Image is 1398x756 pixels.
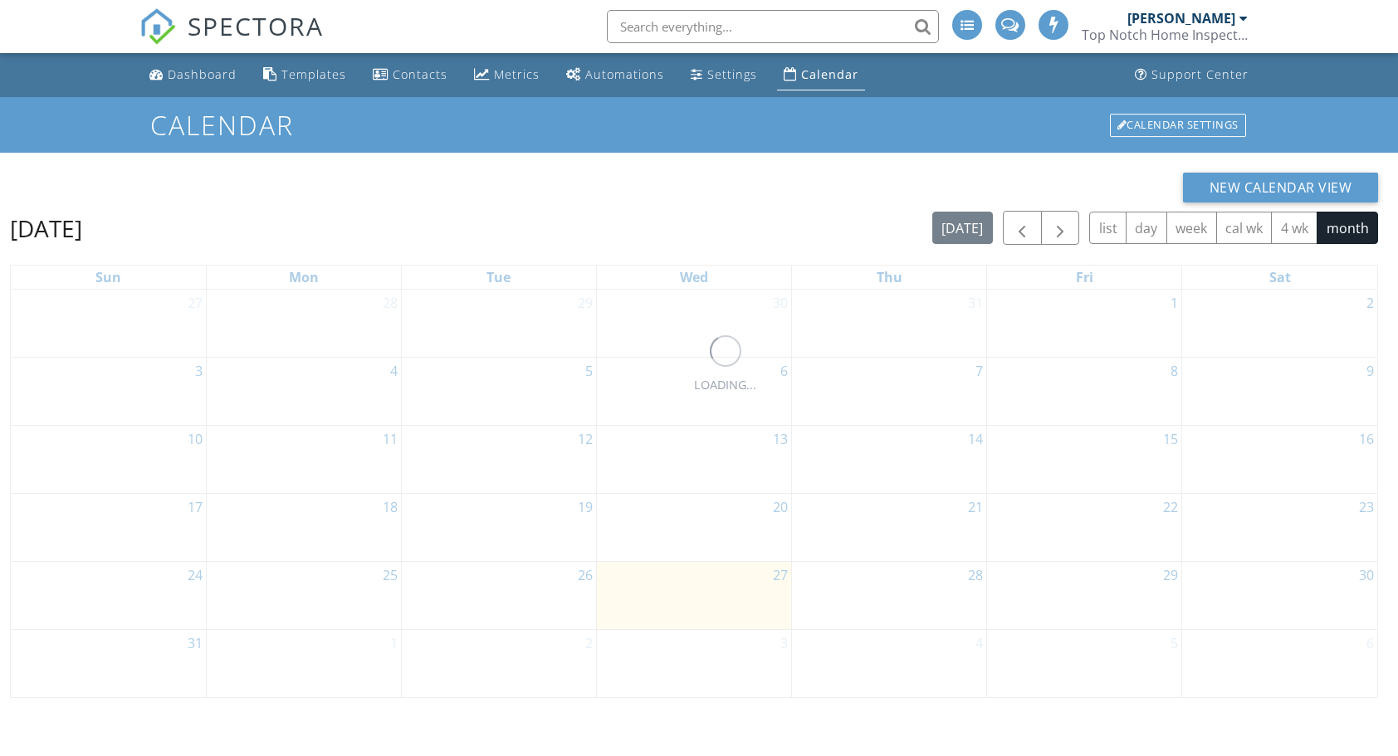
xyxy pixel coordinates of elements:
a: Go to July 31, 2025 [965,290,986,316]
td: Go to September 6, 2025 [1182,629,1377,697]
a: Go to September 3, 2025 [777,630,791,656]
a: Go to August 10, 2025 [184,426,206,452]
a: Wednesday [677,266,711,289]
td: Go to August 8, 2025 [987,357,1182,425]
a: Metrics [467,60,546,90]
a: Friday [1073,266,1097,289]
a: Go to August 23, 2025 [1356,494,1377,520]
a: Go to August 27, 2025 [770,562,791,588]
a: Go to August 2, 2025 [1363,290,1377,316]
a: Go to August 30, 2025 [1356,562,1377,588]
td: Go to July 30, 2025 [596,290,791,358]
div: Automations [585,66,664,82]
a: Go to August 1, 2025 [1167,290,1181,316]
a: Saturday [1266,266,1294,289]
a: Go to July 29, 2025 [574,290,596,316]
td: Go to August 24, 2025 [11,561,206,629]
a: Go to August 28, 2025 [965,562,986,588]
a: Go to August 31, 2025 [184,630,206,656]
td: Go to August 22, 2025 [987,493,1182,561]
a: Go to September 2, 2025 [582,630,596,656]
a: SPECTORA [139,22,324,57]
td: Go to August 15, 2025 [987,425,1182,493]
button: month [1317,212,1378,244]
a: Go to August 13, 2025 [770,426,791,452]
td: Go to August 28, 2025 [792,561,987,629]
div: Top Notch Home Inspection [1082,27,1248,43]
a: Go to August 21, 2025 [965,494,986,520]
a: Go to August 5, 2025 [582,358,596,384]
div: [PERSON_NAME] [1127,10,1235,27]
a: Go to August 8, 2025 [1167,358,1181,384]
a: Go to August 29, 2025 [1160,562,1181,588]
button: week [1166,212,1217,244]
div: Contacts [393,66,447,82]
button: day [1126,212,1167,244]
div: Calendar Settings [1110,114,1246,137]
button: 4 wk [1271,212,1317,244]
span: SPECTORA [188,8,324,43]
a: Go to August 16, 2025 [1356,426,1377,452]
td: Go to August 31, 2025 [11,629,206,697]
a: Go to September 5, 2025 [1167,630,1181,656]
a: Go to August 12, 2025 [574,426,596,452]
button: Next month [1041,211,1080,245]
td: Go to August 7, 2025 [792,357,987,425]
a: Go to August 3, 2025 [192,358,206,384]
a: Automations (Advanced) [560,60,671,90]
td: Go to August 2, 2025 [1182,290,1377,358]
button: New Calendar View [1183,173,1379,202]
td: Go to August 14, 2025 [792,425,987,493]
button: cal wk [1216,212,1273,244]
img: The Best Home Inspection Software - Spectora [139,8,176,45]
div: Support Center [1151,66,1249,82]
td: Go to August 18, 2025 [206,493,401,561]
a: Go to August 4, 2025 [387,358,401,384]
button: list [1089,212,1127,244]
a: Go to August 20, 2025 [770,494,791,520]
td: Go to August 25, 2025 [206,561,401,629]
a: Dashboard [143,60,243,90]
a: Go to September 6, 2025 [1363,630,1377,656]
a: Go to July 30, 2025 [770,290,791,316]
a: Go to August 14, 2025 [965,426,986,452]
div: Calendar [801,66,858,82]
td: Go to August 16, 2025 [1182,425,1377,493]
a: Sunday [92,266,125,289]
a: Go to August 11, 2025 [379,426,401,452]
td: Go to August 4, 2025 [206,357,401,425]
td: Go to July 31, 2025 [792,290,987,358]
a: Go to August 19, 2025 [574,494,596,520]
a: Go to August 6, 2025 [777,358,791,384]
td: Go to July 27, 2025 [11,290,206,358]
td: Go to August 20, 2025 [596,493,791,561]
td: Go to August 5, 2025 [401,357,596,425]
button: [DATE] [932,212,993,244]
td: Go to August 19, 2025 [401,493,596,561]
a: Go to August 15, 2025 [1160,426,1181,452]
td: Go to September 4, 2025 [792,629,987,697]
a: Go to August 18, 2025 [379,494,401,520]
div: LOADING... [694,376,756,394]
td: Go to August 30, 2025 [1182,561,1377,629]
td: Go to August 1, 2025 [987,290,1182,358]
td: Go to August 21, 2025 [792,493,987,561]
td: Go to September 2, 2025 [401,629,596,697]
div: Settings [707,66,757,82]
div: Dashboard [168,66,237,82]
a: Go to July 27, 2025 [184,290,206,316]
td: Go to August 17, 2025 [11,493,206,561]
td: Go to September 5, 2025 [987,629,1182,697]
td: Go to July 29, 2025 [401,290,596,358]
button: Previous month [1003,211,1042,245]
a: Calendar Settings [1108,112,1248,139]
a: Go to August 26, 2025 [574,562,596,588]
td: Go to August 10, 2025 [11,425,206,493]
a: Go to September 1, 2025 [387,630,401,656]
a: Templates [257,60,353,90]
h1: Calendar [150,110,1248,139]
a: Go to September 4, 2025 [972,630,986,656]
a: Settings [684,60,764,90]
a: Thursday [873,266,906,289]
a: Go to July 28, 2025 [379,290,401,316]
